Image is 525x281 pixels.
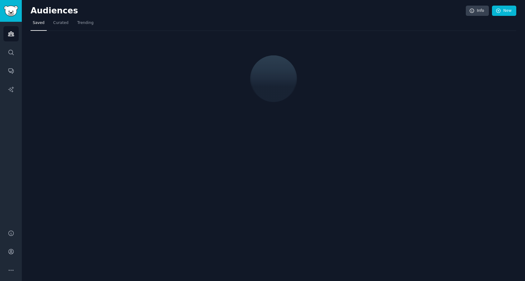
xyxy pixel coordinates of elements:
[466,6,489,16] a: Info
[51,18,71,31] a: Curated
[77,20,93,26] span: Trending
[31,18,47,31] a: Saved
[492,6,516,16] a: New
[31,6,466,16] h2: Audiences
[75,18,96,31] a: Trending
[33,20,45,26] span: Saved
[53,20,69,26] span: Curated
[4,6,18,16] img: GummySearch logo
